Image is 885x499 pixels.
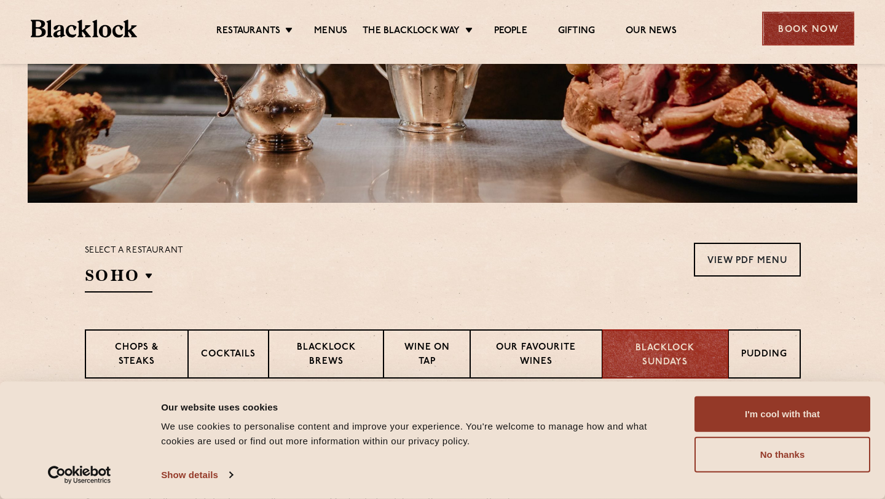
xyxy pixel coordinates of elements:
img: BL_Textured_Logo-footer-cropped.svg [31,20,137,37]
p: Select a restaurant [85,243,184,259]
a: Show details [161,466,232,484]
a: Gifting [558,25,595,39]
p: Pudding [741,348,787,363]
a: Our News [626,25,677,39]
p: Blacklock Brews [281,341,371,370]
div: Book Now [762,12,854,45]
a: View PDF Menu [694,243,801,277]
a: Restaurants [216,25,280,39]
button: No thanks [694,437,870,473]
a: People [494,25,527,39]
div: We use cookies to personalise content and improve your experience. You're welcome to manage how a... [161,419,680,449]
p: Our favourite wines [483,341,589,370]
p: Chops & Steaks [98,341,175,370]
div: Our website uses cookies [161,399,680,414]
p: Cocktails [201,348,256,363]
h2: SOHO [85,265,152,293]
a: Menus [314,25,347,39]
a: The Blacklock Way [363,25,460,39]
p: Blacklock Sundays [615,342,715,369]
p: Wine on Tap [396,341,457,370]
button: I'm cool with that [694,396,870,432]
a: Usercentrics Cookiebot - opens in a new window [26,466,133,484]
